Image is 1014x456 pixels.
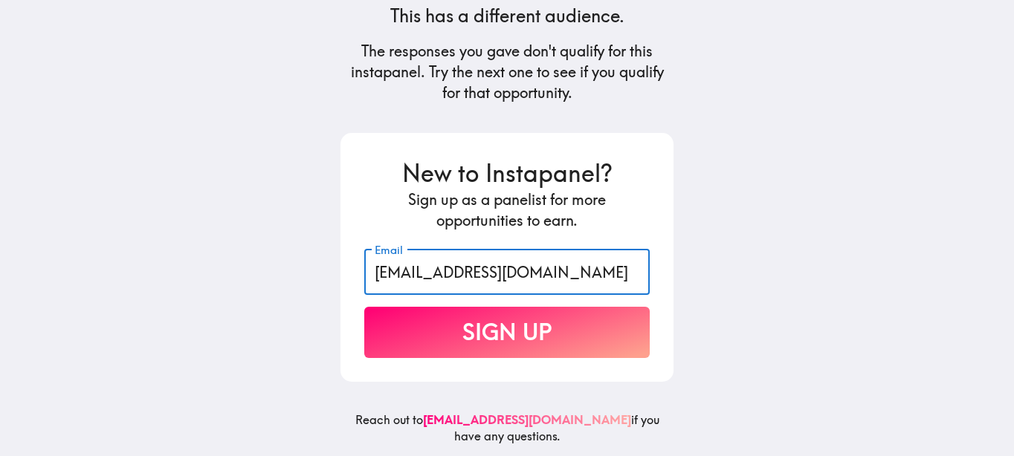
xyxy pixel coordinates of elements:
[375,242,403,258] label: Email
[364,157,650,190] h3: New to Instapanel?
[390,4,624,29] h4: This has a different audience.
[340,41,674,103] h5: The responses you gave don't qualify for this instapanel. Try the next one to see if you qualify ...
[364,307,650,358] button: Sign Up
[423,412,631,427] a: [EMAIL_ADDRESS][DOMAIN_NAME]
[364,189,650,231] h5: Sign up as a panelist for more opportunities to earn.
